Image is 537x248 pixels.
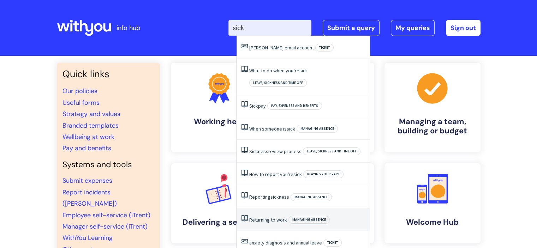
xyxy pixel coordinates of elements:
span: Managing absence [288,216,330,224]
span: Pay, expenses and benefits [267,102,322,110]
span: Ticket [315,44,334,52]
h4: Systems and tools [62,160,154,170]
a: anxiety diagnosis and annual leave [249,240,322,246]
span: Managing absence [291,193,332,201]
a: Working here [171,63,267,152]
h4: Managing a team, building or budget [390,117,475,136]
a: Returning to work [249,217,287,223]
h4: Working here [177,117,262,126]
span: Managing absence [297,125,338,133]
a: [PERSON_NAME] email account [249,44,314,51]
a: Submit a query [323,20,380,36]
a: Managing a team, building or budget [384,63,481,152]
a: Reportingsickness [249,194,289,200]
span: Leave, sickness and time off [303,147,360,155]
a: Wellbeing at work [62,133,114,141]
a: When someone issick [249,126,295,132]
span: Sick [249,103,258,109]
h3: Quick links [62,68,154,80]
a: Submit expenses [62,176,112,185]
span: Ticket [323,239,342,247]
a: Sign out [446,20,481,36]
a: My queries [391,20,435,36]
a: Useful forms [62,98,100,107]
span: Sickness [249,148,268,155]
h4: Welcome Hub [390,218,475,227]
h4: Delivering a service [177,218,262,227]
span: sick [287,126,295,132]
span: sickness [270,194,289,200]
div: | - [228,20,481,36]
a: Strategy and values [62,110,120,118]
a: Report incidents ([PERSON_NAME]) [62,188,117,208]
a: Pay and benefits [62,144,111,152]
a: What to do when you’resick [249,67,308,74]
span: Playing your part [303,170,344,178]
a: Sickpay [249,103,266,109]
input: Search [228,20,311,36]
a: Our policies [62,87,97,95]
a: Employee self-service (iTrent) [62,211,150,219]
p: info hub [117,22,140,34]
span: sick [299,67,308,74]
span: Leave, sickness and time off [249,79,307,87]
a: Manager self-service (iTrent) [62,222,148,231]
a: Branded templates [62,121,119,130]
a: Delivering a service [171,163,267,243]
span: sick [293,171,302,177]
a: How to report you'resick [249,171,302,177]
a: Welcome Hub [384,163,481,243]
a: Sicknessreview process [249,148,302,155]
a: WithYou Learning [62,234,113,242]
